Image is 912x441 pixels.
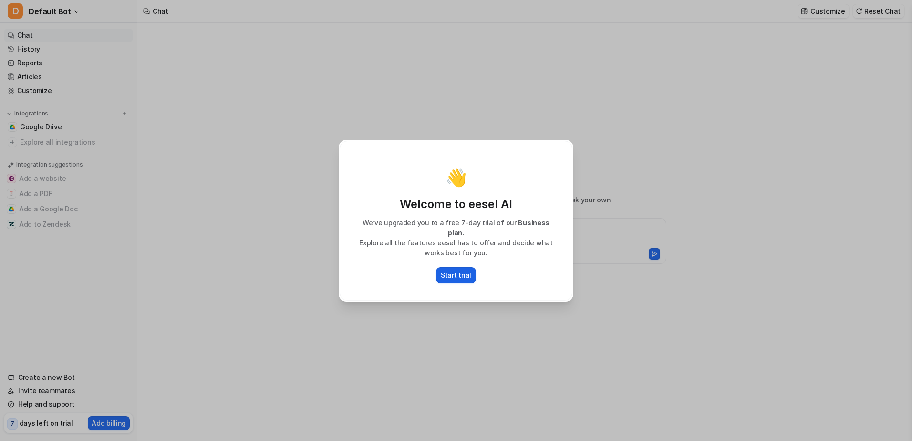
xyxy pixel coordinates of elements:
[446,168,467,187] p: 👋
[436,267,476,283] button: Start trial
[350,218,562,238] p: We’ve upgraded you to a free 7-day trial of our
[350,197,562,212] p: Welcome to eesel AI
[350,238,562,258] p: Explore all the features eesel has to offer and decide what works best for you.
[441,270,471,280] p: Start trial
